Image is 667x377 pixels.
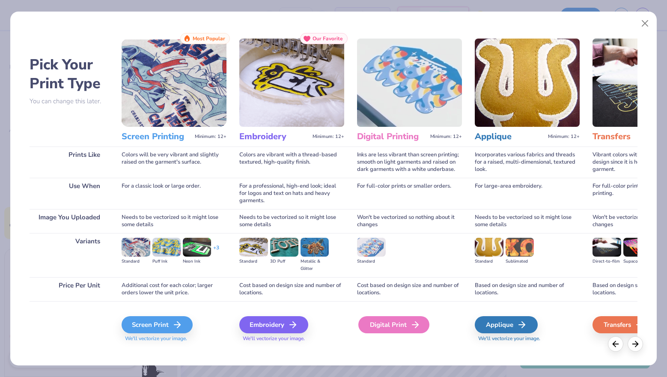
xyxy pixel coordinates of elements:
span: We'll vectorize your image. [475,335,580,342]
span: We'll vectorize your image. [122,335,226,342]
div: Colors are vibrant with a thread-based textured, high-quality finish. [239,147,344,178]
div: Additional cost for each color; larger orders lower the unit price. [122,277,226,301]
div: Standard [475,258,503,265]
div: + 3 [213,244,219,259]
div: Standard [239,258,268,265]
div: Colors will be very vibrant and slightly raised on the garment's surface. [122,147,226,178]
h3: Embroidery [239,131,309,142]
span: Most Popular [193,36,225,42]
div: Needs to be vectorized so it might lose some details [122,209,226,233]
div: Based on design size and number of locations. [475,277,580,301]
div: Variants [30,233,109,277]
h2: Pick Your Print Type [30,55,109,93]
img: Applique [475,39,580,127]
div: Applique [475,316,538,333]
span: Minimum: 12+ [313,134,344,140]
img: Metallic & Glitter [301,238,329,257]
h3: Applique [475,131,545,142]
div: For a professional, high-end look; ideal for logos and text on hats and heavy garments. [239,178,344,209]
div: Incorporates various fabrics and threads for a raised, multi-dimensional, textured look. [475,147,580,178]
div: Standard [357,258,385,265]
img: Embroidery [239,39,344,127]
div: Prints Like [30,147,109,178]
div: Won't be vectorized so nothing about it changes [357,209,462,233]
button: Close [637,15,653,32]
div: Metallic & Glitter [301,258,329,272]
span: We'll vectorize your image. [239,335,344,342]
div: Screen Print [122,316,193,333]
div: Price Per Unit [30,277,109,301]
div: Digital Print [358,316,429,333]
img: Standard [239,238,268,257]
div: 3D Puff [270,258,298,265]
img: Direct-to-film [593,238,621,257]
span: Minimum: 12+ [430,134,462,140]
img: Neon Ink [183,238,211,257]
h3: Digital Printing [357,131,427,142]
div: Standard [122,258,150,265]
div: For full-color prints or smaller orders. [357,178,462,209]
h3: Transfers [593,131,662,142]
div: Supacolor [623,258,652,265]
div: Inks are less vibrant than screen printing; smooth on light garments and raised on dark garments ... [357,147,462,178]
div: Cost based on design size and number of locations. [357,277,462,301]
div: Needs to be vectorized so it might lose some details [475,209,580,233]
img: Digital Printing [357,39,462,127]
img: Standard [357,238,385,257]
span: Minimum: 12+ [195,134,226,140]
div: Transfers [593,316,655,333]
h3: Screen Printing [122,131,191,142]
div: For a classic look or large order. [122,178,226,209]
img: Sublimated [506,238,534,257]
span: Minimum: 12+ [548,134,580,140]
img: Standard [475,238,503,257]
div: Image You Uploaded [30,209,109,233]
p: You can change this later. [30,98,109,105]
img: 3D Puff [270,238,298,257]
img: Puff Ink [152,238,181,257]
div: Embroidery [239,316,308,333]
div: Puff Ink [152,258,181,265]
div: Neon Ink [183,258,211,265]
div: Cost based on design size and number of locations. [239,277,344,301]
div: Needs to be vectorized so it might lose some details [239,209,344,233]
div: Use When [30,178,109,209]
div: Sublimated [506,258,534,265]
img: Supacolor [623,238,652,257]
img: Screen Printing [122,39,226,127]
div: For large-area embroidery. [475,178,580,209]
span: Our Favorite [313,36,343,42]
div: Direct-to-film [593,258,621,265]
img: Standard [122,238,150,257]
